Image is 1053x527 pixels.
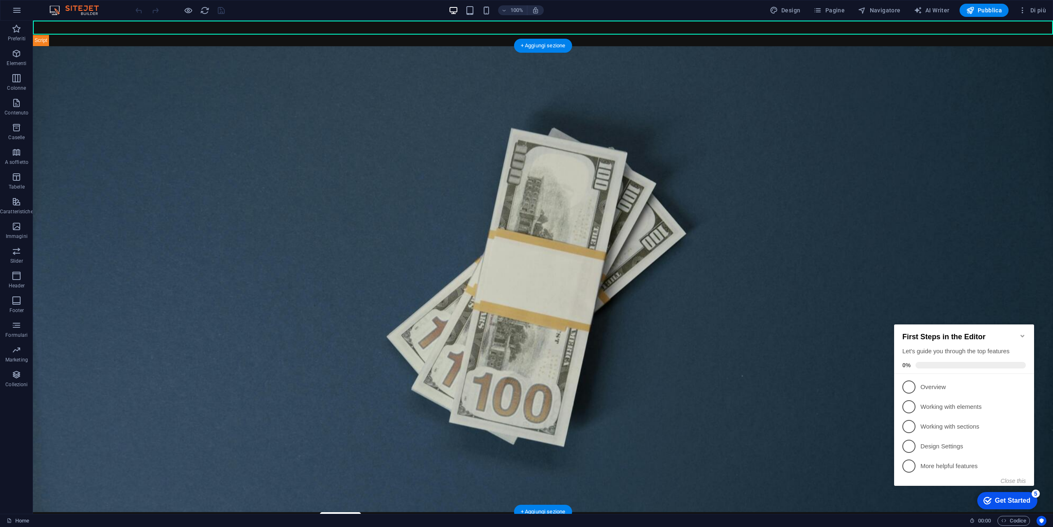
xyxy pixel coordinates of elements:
[8,35,26,42] p: Preferiti
[30,128,128,137] p: Design Settings
[532,7,539,14] i: Quando ridimensioni, regola automaticamente il livello di zoom in modo che corrisponda al disposi...
[498,5,527,15] button: 100%
[128,19,135,26] div: Minimize checklist
[1015,4,1049,17] button: Di più
[510,5,524,15] h6: 100%
[7,516,29,526] a: Fai clic per annullare la selezione. Doppio clic per aprire le pagine
[1037,516,1046,526] button: Usercentrics
[12,19,135,28] h2: First Steps in the Editor
[7,60,26,67] p: Elementi
[3,142,143,162] li: More helpful features
[47,5,109,15] img: Editor Logo
[997,516,1030,526] button: Codice
[1018,6,1046,14] span: Di più
[104,183,140,191] div: Get Started
[8,134,25,141] p: Caselle
[514,505,572,519] div: + Aggiungi sezione
[9,307,24,314] p: Footer
[514,39,572,53] div: + Aggiungi sezione
[5,110,28,116] p: Contenuto
[3,63,143,83] li: Overview
[5,357,28,363] p: Marketing
[914,6,950,14] span: AI Writer
[10,258,23,264] p: Slider
[5,159,28,166] p: A soffietto
[12,48,25,55] span: 0%
[855,4,904,17] button: Navigatore
[966,6,1002,14] span: Pubblica
[30,89,128,98] p: Working with elements
[200,6,210,15] i: Ricarica la pagina
[984,518,985,524] span: :
[30,69,128,78] p: Overview
[978,516,991,526] span: 00 00
[86,178,147,196] div: Get Started 5 items remaining, 0% complete
[200,5,210,15] button: reload
[12,33,135,42] div: Let's guide you through the top features
[110,164,135,170] button: Close this
[858,6,900,14] span: Navigatore
[7,85,26,91] p: Colonne
[911,4,953,17] button: AI Writer
[3,123,143,142] li: Design Settings
[3,103,143,123] li: Working with sections
[1001,516,1026,526] span: Codice
[3,83,143,103] li: Working with elements
[766,4,804,17] button: Design
[960,4,1009,17] button: Pubblica
[141,176,149,184] div: 5
[810,4,848,17] button: Pagine
[6,233,28,240] p: Immagini
[30,109,128,117] p: Working with sections
[9,282,25,289] p: Header
[766,4,804,17] div: Design (Ctrl+Alt+Y)
[770,6,801,14] span: Design
[813,6,845,14] span: Pagine
[5,381,28,388] p: Collezioni
[5,332,28,338] p: Formulari
[969,516,991,526] h6: Tempo sessione
[183,5,193,15] button: Clicca qui per lasciare la modalità di anteprima e continuare la modifica
[30,148,128,157] p: More helpful features
[9,184,25,190] p: Tabelle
